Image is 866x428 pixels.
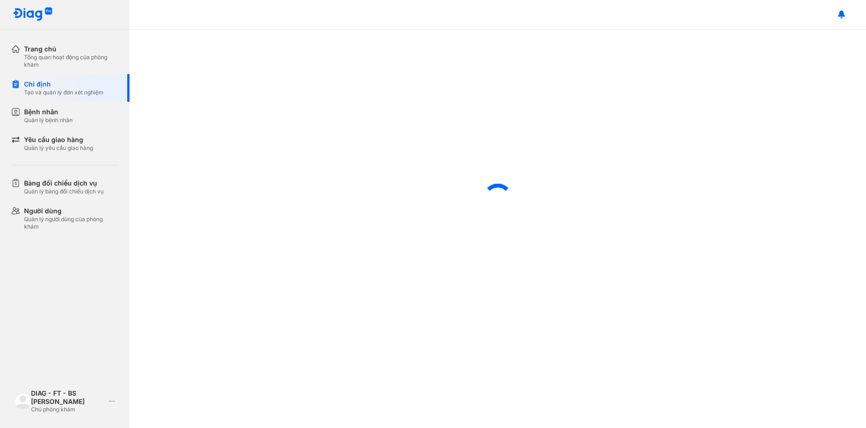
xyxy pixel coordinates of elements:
div: Yêu cầu giao hàng [24,135,93,144]
div: Quản lý bệnh nhân [24,117,73,124]
img: logo [15,393,31,409]
div: Người dùng [24,206,118,216]
div: Bảng đối chiếu dịch vụ [24,179,104,188]
div: Bệnh nhân [24,107,73,117]
div: Chỉ định [24,80,104,89]
img: logo [13,7,53,22]
div: Tạo và quản lý đơn xét nghiệm [24,89,104,96]
div: Quản lý người dùng của phòng khám [24,216,118,230]
div: Trang chủ [24,44,118,54]
div: Quản lý bảng đối chiếu dịch vụ [24,188,104,195]
div: Tổng quan hoạt động của phòng khám [24,54,118,68]
div: Quản lý yêu cầu giao hàng [24,144,93,152]
div: DIAG - FT - BS [PERSON_NAME] [31,389,105,406]
div: Chủ phòng khám [31,406,105,413]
